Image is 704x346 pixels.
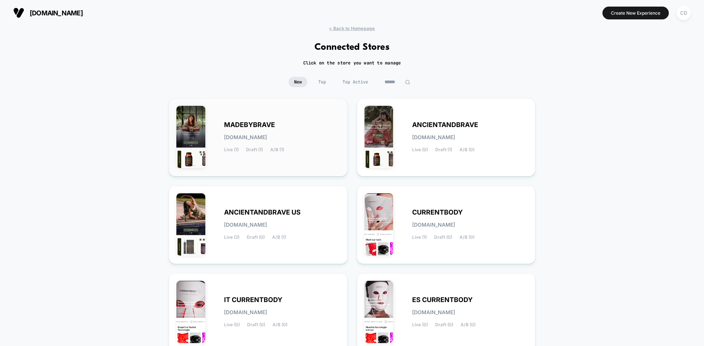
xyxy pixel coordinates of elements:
span: [DOMAIN_NAME] [224,222,267,227]
span: Draft (0) [434,235,452,240]
button: [DOMAIN_NAME] [11,7,85,19]
img: ANCIENTANDBRAVE [364,106,393,168]
span: Live (2) [224,235,239,240]
img: ES_CURRENTBODY [364,281,393,343]
span: [DOMAIN_NAME] [224,135,267,140]
img: MADEBYBRAVE [176,106,205,168]
span: A/B (1) [270,147,284,152]
span: [DOMAIN_NAME] [30,9,83,17]
span: Top [313,77,331,87]
div: CD [676,6,691,20]
span: Live (0) [412,147,428,152]
img: edit [405,79,410,85]
button: CD [674,5,693,21]
span: ANCIENTANDBRAVE US [224,210,301,215]
span: Live (1) [224,147,239,152]
span: < Back to Homepage [329,26,375,31]
span: Draft (1) [246,147,263,152]
span: Live (0) [412,322,428,327]
img: Visually logo [13,7,24,18]
span: [DOMAIN_NAME] [412,222,455,227]
button: Create New Experience [602,7,669,19]
span: A/B (0) [459,235,474,240]
img: ANCIENTANDBRAVE_US [176,193,205,256]
span: A/B (0) [459,147,474,152]
span: ES CURRENTBODY [412,297,473,302]
span: MADEBYBRAVE [224,122,275,127]
span: A/B (0) [461,322,476,327]
span: New [289,77,307,87]
span: A/B (0) [272,322,287,327]
span: [DOMAIN_NAME] [412,310,455,315]
span: Top Active [337,77,374,87]
span: CURRENTBODY [412,210,463,215]
span: Draft (0) [247,322,265,327]
span: Live (0) [224,322,240,327]
span: [DOMAIN_NAME] [412,135,455,140]
span: Live (1) [412,235,427,240]
h1: Connected Stores [315,42,390,53]
h2: Click on the store you want to manage [303,60,401,66]
span: Draft (0) [247,235,265,240]
span: A/B (1) [272,235,286,240]
span: IT CURRENTBODY [224,297,282,302]
img: IT_CURRENTBODY [176,281,205,343]
span: ANCIENTANDBRAVE [412,122,478,127]
img: CURRENTBODY [364,193,393,256]
span: [DOMAIN_NAME] [224,310,267,315]
span: Draft (0) [435,322,453,327]
span: Draft (1) [435,147,452,152]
